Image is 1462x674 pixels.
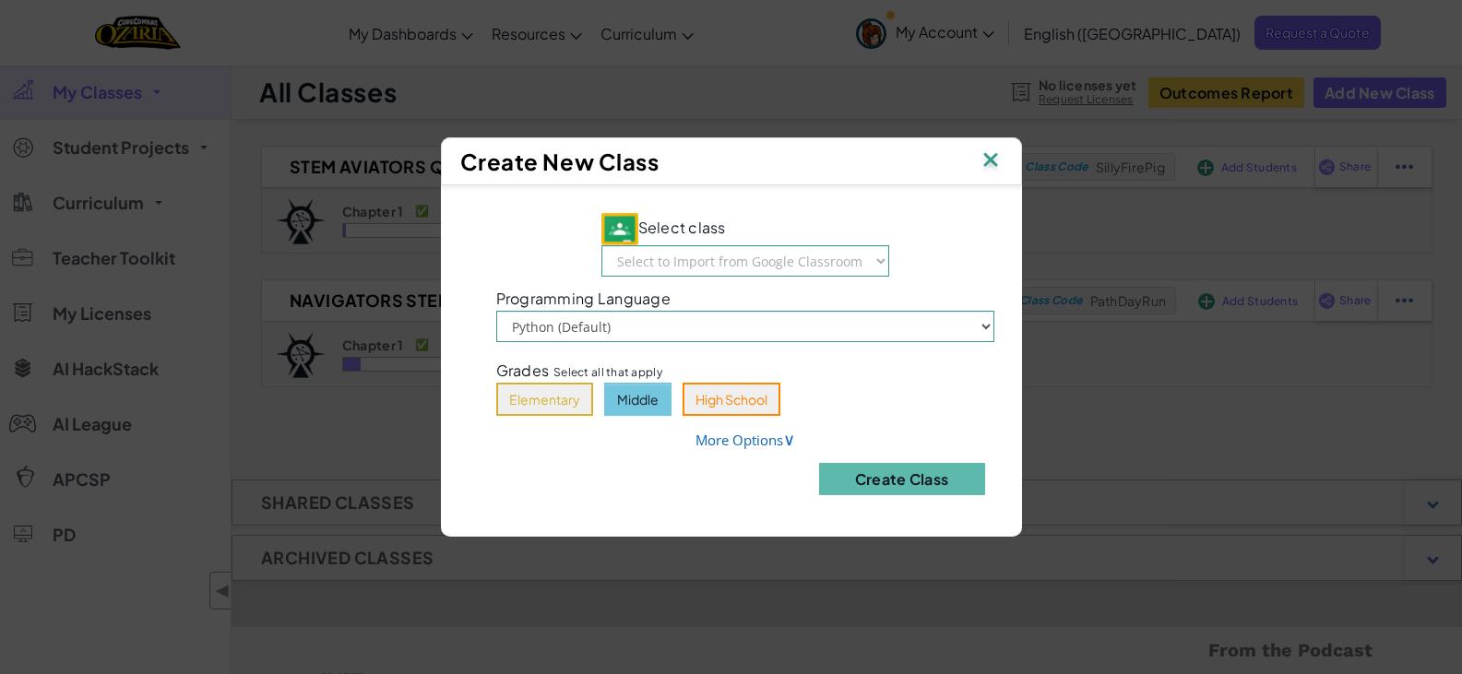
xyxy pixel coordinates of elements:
[601,218,726,237] span: Select class
[496,290,671,306] span: Programming Language
[695,431,795,449] a: More Options
[460,148,660,175] span: Create New Class
[496,361,550,380] span: Grades
[683,383,780,416] button: High School
[496,383,593,416] button: Elementary
[601,213,638,245] img: IconGoogleClassroom.svg
[819,463,985,495] button: Create Class
[553,363,662,381] span: Select all that apply
[783,428,795,450] span: ∨
[604,383,672,416] button: Middle
[979,148,1003,175] img: IconClose.svg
